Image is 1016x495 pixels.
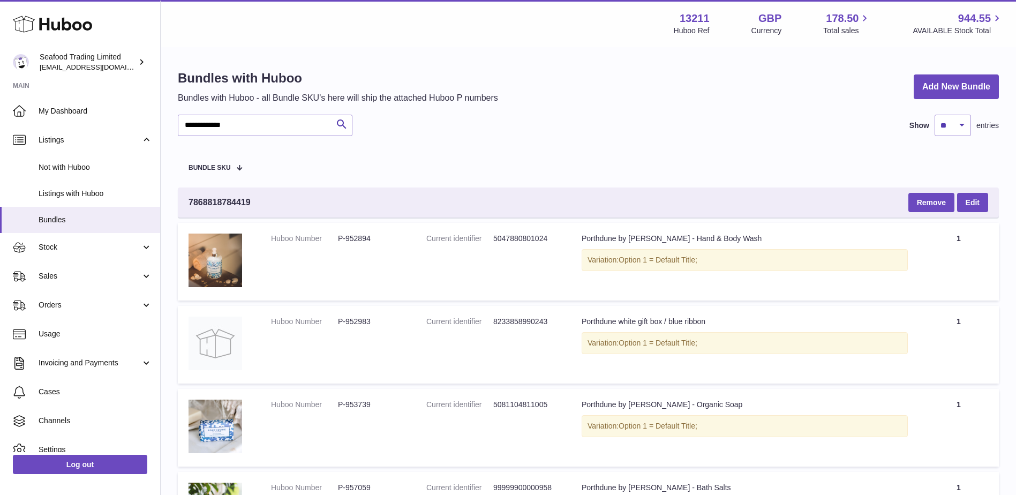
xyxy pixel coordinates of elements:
[909,121,929,131] label: Show
[39,215,152,225] span: Bundles
[39,271,141,281] span: Sales
[39,358,141,368] span: Invoicing and Payments
[40,63,157,71] span: [EMAIL_ADDRESS][DOMAIN_NAME]
[619,256,697,264] span: Option 1 = Default Title;
[338,483,405,493] dd: P-957059
[913,11,1003,36] a: 944.55 AVAILABLE Stock Total
[271,317,338,327] dt: Huboo Number
[39,300,141,310] span: Orders
[178,70,498,87] h1: Bundles with Huboo
[338,234,405,244] dd: P-952894
[751,26,782,36] div: Currency
[39,416,152,426] span: Channels
[39,189,152,199] span: Listings with Huboo
[426,400,493,410] dt: Current identifier
[913,26,1003,36] span: AVAILABLE Stock Total
[426,234,493,244] dt: Current identifier
[908,193,954,212] button: Remove
[189,234,242,287] img: Porthdune by Jill Stein - Hand & Body Wash
[39,445,152,455] span: Settings
[758,11,781,26] strong: GBP
[582,249,908,271] div: Variation:
[823,26,871,36] span: Total sales
[493,400,560,410] dd: 5081104811005
[13,54,29,70] img: online@rickstein.com
[493,317,560,327] dd: 8233858990243
[426,317,493,327] dt: Current identifier
[39,242,141,252] span: Stock
[39,329,152,339] span: Usage
[582,483,908,493] div: Porthdune by [PERSON_NAME] - Bath Salts
[582,332,908,354] div: Variation:
[493,234,560,244] dd: 5047880801024
[189,197,251,208] span: 7868818784419
[914,74,999,100] a: Add New Bundle
[39,387,152,397] span: Cases
[919,389,999,467] td: 1
[582,317,908,327] div: Porthdune white gift box / blue ribbon
[189,317,242,370] img: Porthdune white gift box / blue ribbon
[582,400,908,410] div: Porthdune by [PERSON_NAME] - Organic Soap
[680,11,710,26] strong: 13211
[976,121,999,131] span: entries
[919,223,999,301] td: 1
[338,400,405,410] dd: P-953739
[178,92,498,104] p: Bundles with Huboo - all Bundle SKU's here will ship the attached Huboo P numbers
[426,483,493,493] dt: Current identifier
[957,193,988,212] a: Edit
[189,400,242,453] img: Porthdune by Jill Stein - Organic Soap
[271,400,338,410] dt: Huboo Number
[13,455,147,474] a: Log out
[39,106,152,116] span: My Dashboard
[39,162,152,172] span: Not with Huboo
[39,135,141,145] span: Listings
[582,234,908,244] div: Porthdune by [PERSON_NAME] - Hand & Body Wash
[619,339,697,347] span: Option 1 = Default Title;
[40,52,136,72] div: Seafood Trading Limited
[493,483,560,493] dd: 99999900000958
[189,164,231,171] span: Bundle SKU
[338,317,405,327] dd: P-952983
[826,11,859,26] span: 178.50
[958,11,991,26] span: 944.55
[674,26,710,36] div: Huboo Ref
[919,306,999,384] td: 1
[823,11,871,36] a: 178.50 Total sales
[619,422,697,430] span: Option 1 = Default Title;
[582,415,908,437] div: Variation:
[271,234,338,244] dt: Huboo Number
[271,483,338,493] dt: Huboo Number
